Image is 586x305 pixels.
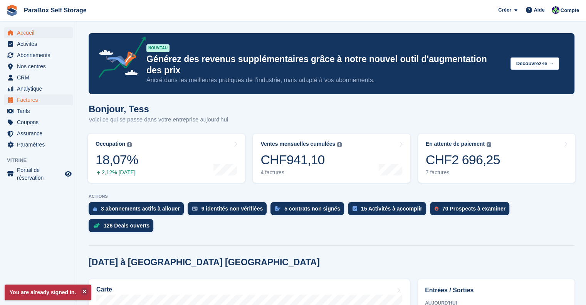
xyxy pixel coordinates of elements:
h2: Carte [96,286,112,293]
a: menu [4,117,73,128]
span: Factures [17,94,63,105]
a: 9 identités non vérifiées [188,202,271,219]
a: menu [4,139,73,150]
a: menu [4,106,73,116]
span: Assurance [17,128,63,139]
img: icon-info-grey-7440780725fd019a000dd9b08b2336e03edf1995a4989e88bcd33f0948082b44.svg [127,142,132,147]
a: 15 Activités à accomplir [348,202,430,219]
a: Ventes mensuelles cumulées CHF941,10 4 factures [253,134,410,183]
div: CHF941,10 [260,152,342,168]
span: Compte [561,7,579,14]
img: price-adjustments-announcement-icon-8257ccfd72463d97f412b2fc003d46551f7dbcb40ab6d574587a9cd5c0d94... [92,37,146,81]
div: NOUVEAU [146,44,170,52]
img: icon-info-grey-7440780725fd019a000dd9b08b2336e03edf1995a4989e88bcd33f0948082b44.svg [337,142,342,147]
span: Activités [17,39,63,49]
a: 70 Prospects à examiner [430,202,513,219]
div: 9 identités non vérifiées [201,206,263,212]
img: stora-icon-8386f47178a22dfd0bd8f6a31ec36ba5ce8667c1dd55bd0f319d3a0aa187defe.svg [6,5,18,16]
span: Aide [534,6,544,14]
img: Tess Bédat [552,6,559,14]
img: task-75834270c22a3079a89374b754ae025e5fb1db73e45f91037f5363f120a921f8.svg [353,206,357,211]
div: Occupation [96,141,125,147]
img: deal-1b604bf984904fb50ccaf53a9ad4b4a5d6e5aea283cecdc64d6e3604feb123c2.svg [93,223,100,228]
img: active_subscription_to_allocate_icon-d502201f5373d7db506a760aba3b589e785aa758c864c3986d89f69b8ff3... [93,206,97,211]
div: 18,07% [96,152,138,168]
a: 126 Deals ouverts [89,219,157,236]
a: menu [4,27,73,38]
a: Occupation 18,07% 2,12% [DATE] [88,134,245,183]
p: Voici ce qui se passe dans votre entreprise aujourd'hui [89,115,228,124]
span: Paramètres [17,139,63,150]
p: Générez des revenus supplémentaires grâce à notre nouvel outil d'augmentation des prix [146,54,504,76]
p: Ancré dans les meilleures pratiques de l’industrie, mais adapté à vos abonnements. [146,76,504,84]
span: Nos centres [17,61,63,72]
div: CHF2 696,25 [426,152,500,168]
button: Découvrez-le → [510,57,559,70]
div: 4 factures [260,169,342,176]
a: menu [4,72,73,83]
span: CRM [17,72,63,83]
div: 126 Deals ouverts [104,222,149,229]
span: Vitrine [7,157,77,164]
img: prospect-51fa495bee0391a8d652442698ab0144808aea92771e9ea1ae160a38d050c398.svg [435,206,438,211]
a: menu [4,50,73,61]
img: contract_signature_icon-13c848040528278c33f63329250d36e43548de30e8caae1d1a13099fd9432cc5.svg [275,206,280,211]
h2: [DATE] à [GEOGRAPHIC_DATA] [GEOGRAPHIC_DATA] [89,257,320,268]
span: Tarifs [17,106,63,116]
div: 5 contrats non signés [284,206,340,212]
div: 2,12% [DATE] [96,169,138,176]
div: En attente de paiement [426,141,485,147]
a: menu [4,94,73,105]
div: 3 abonnements actifs à allouer [101,206,180,212]
p: You are already signed in. [5,285,91,300]
img: icon-info-grey-7440780725fd019a000dd9b08b2336e03edf1995a4989e88bcd33f0948082b44.svg [487,142,491,147]
div: 7 factures [426,169,500,176]
a: En attente de paiement CHF2 696,25 7 factures [418,134,575,183]
a: menu [4,166,73,182]
a: 5 contrats non signés [270,202,348,219]
a: menu [4,39,73,49]
span: Coupons [17,117,63,128]
a: menu [4,128,73,139]
img: verify_identity-adf6edd0f0f0b5bbfe63781bf79b02c33cf7c696d77639b501bdc392416b5a36.svg [192,206,198,211]
span: Créer [498,6,511,14]
a: menu [4,83,73,94]
h2: Entrées / Sorties [425,286,567,295]
a: Boutique d'aperçu [64,169,73,179]
a: menu [4,61,73,72]
span: Accueil [17,27,63,38]
div: 70 Prospects à examiner [442,206,505,212]
div: Ventes mensuelles cumulées [260,141,335,147]
a: 3 abonnements actifs à allouer [89,202,188,219]
div: 15 Activités à accomplir [361,206,422,212]
span: Abonnements [17,50,63,61]
h1: Bonjour, Tess [89,104,228,114]
a: ParaBox Self Storage [21,4,90,17]
span: Portail de réservation [17,166,63,182]
p: ACTIONS [89,194,574,199]
span: Analytique [17,83,63,94]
